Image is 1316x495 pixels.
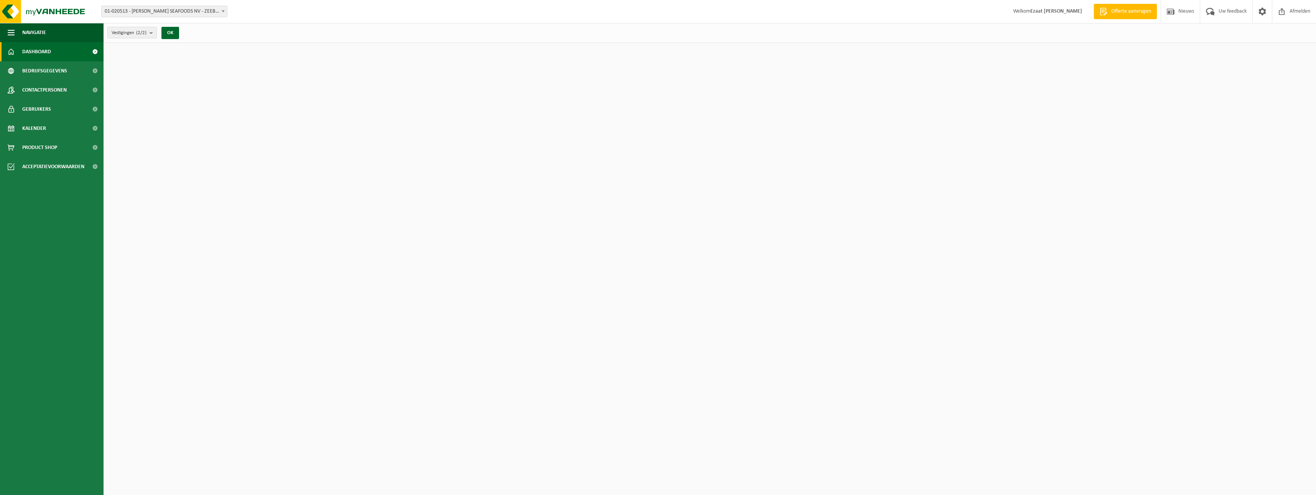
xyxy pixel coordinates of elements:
count: (2/2) [136,30,146,35]
span: Contactpersonen [22,80,67,100]
button: Vestigingen(2/2) [107,27,157,38]
button: OK [161,27,179,39]
span: Gebruikers [22,100,51,119]
span: 01-020513 - PITTMAN SEAFOODS NV - ZEEBRUGGE [101,6,227,17]
a: Offerte aanvragen [1094,4,1157,19]
span: Kalender [22,119,46,138]
strong: Ezaat [PERSON_NAME] [1030,8,1082,14]
span: Navigatie [22,23,46,42]
span: Offerte aanvragen [1109,8,1153,15]
span: Bedrijfsgegevens [22,61,67,80]
span: 01-020513 - PITTMAN SEAFOODS NV - ZEEBRUGGE [102,6,227,17]
span: Acceptatievoorwaarden [22,157,84,176]
span: Vestigingen [112,27,146,39]
span: Dashboard [22,42,51,61]
span: Product Shop [22,138,57,157]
